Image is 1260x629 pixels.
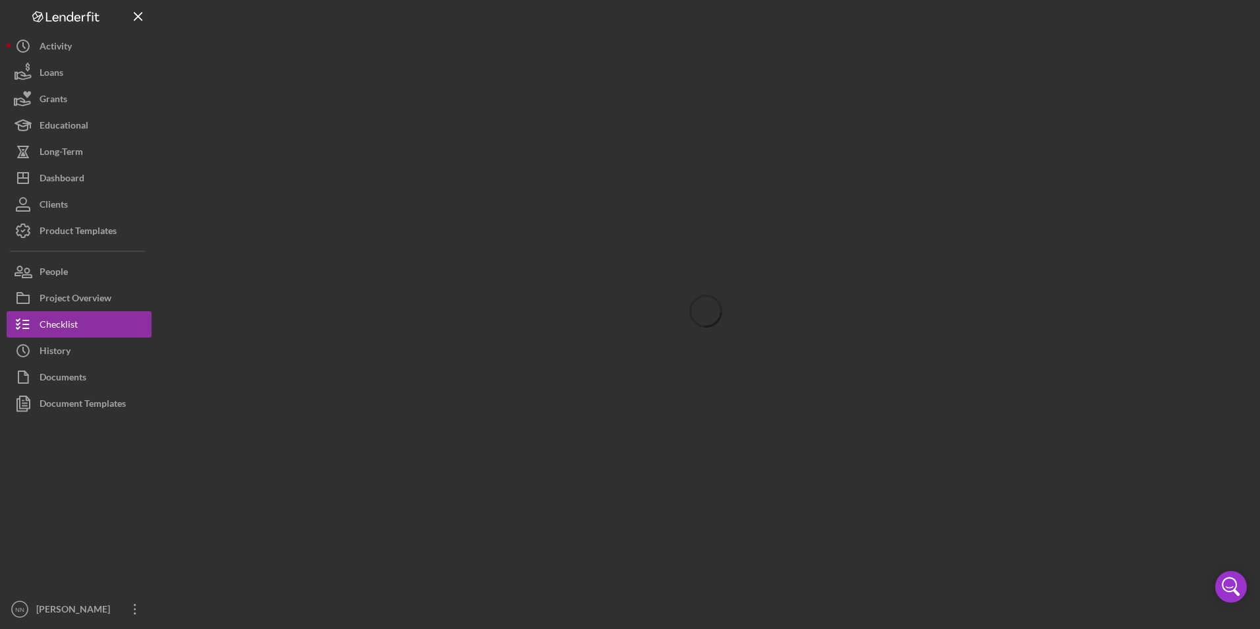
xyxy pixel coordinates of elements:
button: Activity [7,33,152,59]
button: Educational [7,112,152,138]
div: Checklist [40,311,78,341]
div: Open Intercom Messenger [1215,571,1247,603]
button: History [7,338,152,364]
button: Documents [7,364,152,390]
div: Long-Term [40,138,83,168]
button: Checklist [7,311,152,338]
div: [PERSON_NAME] [33,596,119,626]
div: Grants [40,86,67,115]
div: Educational [40,112,88,142]
div: Activity [40,33,72,63]
div: People [40,258,68,288]
button: Clients [7,191,152,218]
div: Project Overview [40,285,111,314]
button: Project Overview [7,285,152,311]
button: Grants [7,86,152,112]
div: Product Templates [40,218,117,247]
text: NN [15,606,24,613]
div: Loans [40,59,63,89]
button: Dashboard [7,165,152,191]
div: Documents [40,364,86,394]
button: Loans [7,59,152,86]
button: Document Templates [7,390,152,417]
button: People [7,258,152,285]
div: Dashboard [40,165,84,195]
div: History [40,338,71,367]
button: Product Templates [7,218,152,244]
button: Long-Term [7,138,152,165]
div: Clients [40,191,68,221]
button: NN[PERSON_NAME] [7,596,152,622]
div: Document Templates [40,390,126,420]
